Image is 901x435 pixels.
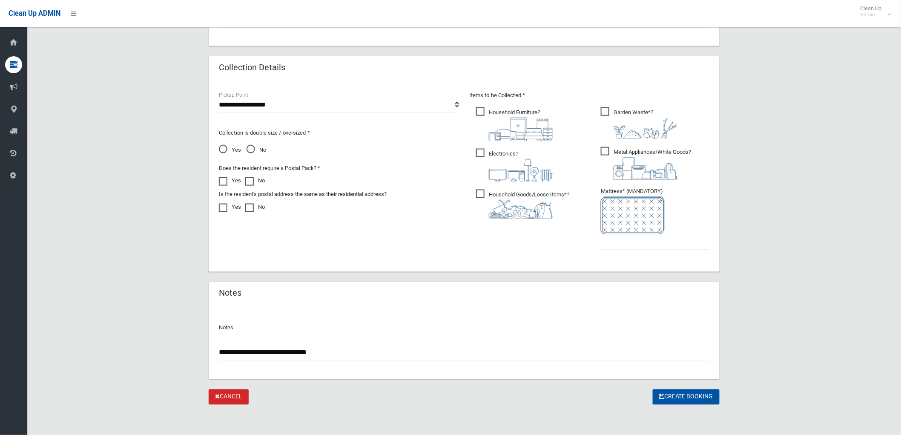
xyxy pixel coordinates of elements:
[601,107,677,139] span: Garden Waste*
[219,128,459,138] p: Collection is double size / oversized *
[219,176,241,186] label: Yes
[489,118,553,141] img: aa9efdbe659d29b613fca23ba79d85cb.png
[489,109,553,141] i: ?
[219,145,241,155] span: Yes
[209,59,296,76] header: Collection Details
[219,163,320,173] label: Does the resident require a Postal Pack? *
[614,118,677,139] img: 4fd8a5c772b2c999c83690221e5242e0.png
[9,9,60,17] span: Clean Up ADMIN
[247,145,266,155] span: No
[219,202,241,212] label: Yes
[245,202,265,212] label: No
[476,190,569,219] span: Household Goods/Loose Items*
[245,176,265,186] label: No
[614,109,677,139] i: ?
[614,149,691,180] i: ?
[856,5,890,18] span: Clean Up
[489,200,553,219] img: b13cc3517677393f34c0a387616ef184.png
[601,188,709,234] span: Mattress* (MANDATORY)
[476,149,553,181] span: Electronics
[489,191,569,219] i: ?
[219,189,387,199] label: Is the resident's postal address the same as their residential address?
[861,12,882,18] small: Admin
[476,107,553,141] span: Household Furniture
[469,90,709,101] p: Items to be Collected *
[489,150,553,181] i: ?
[219,323,709,333] p: Notes
[601,147,691,180] span: Metal Appliances/White Goods
[601,196,665,234] img: e7408bece873d2c1783593a074e5cb2f.png
[653,389,720,405] button: Create Booking
[209,389,249,405] a: Cancel
[489,159,553,181] img: 394712a680b73dbc3d2a6a3a7ffe5a07.png
[209,285,252,302] header: Notes
[614,157,677,180] img: 36c1b0289cb1767239cdd3de9e694f19.png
